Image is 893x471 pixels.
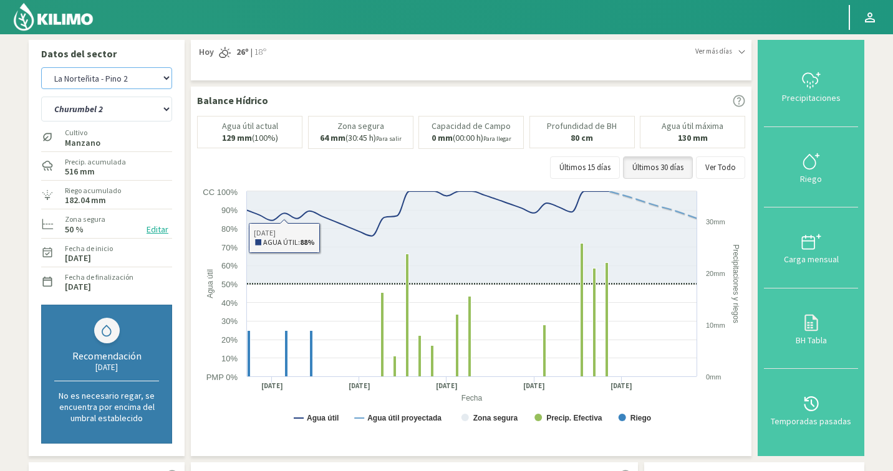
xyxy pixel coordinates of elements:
[65,226,84,234] label: 50 %
[253,46,266,59] span: 18º
[349,381,370,391] text: [DATE]
[12,2,94,32] img: Kilimo
[662,121,723,131] p: Agua útil máxima
[54,362,159,373] div: [DATE]
[65,139,100,147] label: Manzano
[571,132,593,143] b: 80 cm
[307,414,339,422] text: Agua útil
[611,381,632,391] text: [DATE]
[706,218,725,226] text: 30mm
[65,254,91,262] label: [DATE]
[197,46,214,59] span: Hoy
[203,188,238,197] text: CC 100%
[65,127,100,138] label: Cultivo
[320,132,345,143] b: 64 mm
[221,243,238,252] text: 70%
[706,373,721,381] text: 0mm
[54,350,159,362] div: Recomendación
[706,321,725,329] text: 10mm
[432,133,511,143] p: (00:00 h)
[678,132,708,143] b: 130 mm
[54,390,159,424] p: No es necesario regar, se encuentra por encima del umbral establecido
[731,244,740,323] text: Precipitaciones y riegos
[221,224,238,234] text: 80%
[221,316,238,326] text: 30%
[483,135,511,143] small: Para llegar
[523,381,545,391] text: [DATE]
[764,288,858,369] button: BH Tabla
[261,381,283,391] text: [DATE]
[221,335,238,345] text: 20%
[764,369,858,450] button: Temporadas pasadas
[546,414,602,422] text: Precip. Efectiva
[367,414,442,422] text: Agua útil proyectada
[221,261,238,270] text: 60%
[251,46,253,59] span: |
[65,243,113,254] label: Fecha de inicio
[143,222,172,237] button: Editar
[376,135,402,143] small: Para salir
[65,196,106,204] label: 182.04 mm
[206,269,215,298] text: Agua útil
[768,417,854,426] div: Temporadas pasadas
[320,133,402,143] p: (30:45 h)
[221,280,238,289] text: 50%
[206,373,238,382] text: PMP 0%
[695,46,732,57] span: Ver más días
[623,156,693,179] button: Últimos 30 días
[768,255,854,264] div: Carga mensual
[432,132,453,143] b: 0 mm
[461,394,483,402] text: Fecha
[473,414,518,422] text: Zona segura
[222,132,252,143] b: 129 mm
[65,272,133,283] label: Fecha de finalización
[221,298,238,308] text: 40%
[550,156,620,179] button: Últimos 15 días
[630,414,651,422] text: Riego
[764,207,858,288] button: Carga mensual
[222,121,278,131] p: Agua útil actual
[65,214,105,225] label: Zona segura
[65,185,121,196] label: Riego acumulado
[222,133,278,143] p: (100%)
[221,354,238,363] text: 10%
[768,174,854,183] div: Riego
[768,336,854,345] div: BH Tabla
[65,283,91,291] label: [DATE]
[41,46,172,61] p: Datos del sector
[432,121,511,131] p: Capacidad de Campo
[436,381,458,391] text: [DATE]
[768,93,854,102] div: Precipitaciones
[547,121,617,131] p: Profundidad de BH
[221,206,238,215] text: 90%
[764,46,858,127] button: Precipitaciones
[706,270,725,277] text: 20mm
[764,127,858,208] button: Riego
[696,156,745,179] button: Ver Todo
[65,156,126,168] label: Precip. acumulada
[65,168,95,176] label: 516 mm
[236,46,249,57] strong: 26º
[337,121,384,131] p: Zona segura
[197,93,268,108] p: Balance Hídrico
